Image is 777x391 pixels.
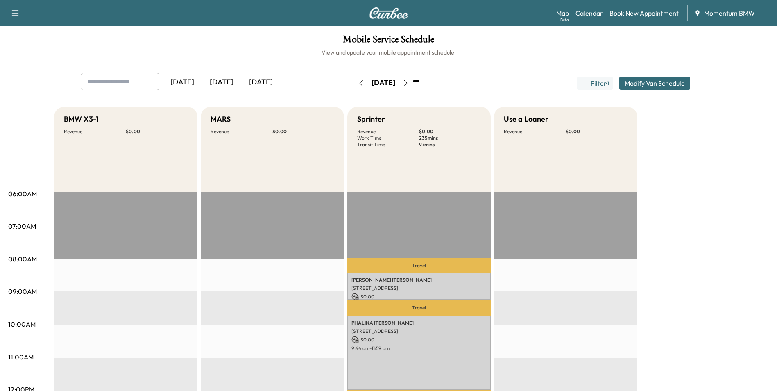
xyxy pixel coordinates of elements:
[351,328,487,334] p: [STREET_ADDRESS]
[357,114,385,125] h5: Sprinter
[8,221,36,231] p: 07:00AM
[504,114,548,125] h5: Use a Loaner
[504,128,566,135] p: Revenue
[351,320,487,326] p: PHALINA [PERSON_NAME]
[202,73,241,92] div: [DATE]
[8,254,37,264] p: 08:00AM
[241,73,281,92] div: [DATE]
[357,135,419,141] p: Work Time
[8,34,769,48] h1: Mobile Service Schedule
[272,128,334,135] p: $ 0.00
[211,114,231,125] h5: MARS
[8,48,769,57] h6: View and update your mobile appointment schedule.
[64,128,126,135] p: Revenue
[704,8,755,18] span: Momentum BMW
[607,80,609,86] span: 1
[419,141,481,148] p: 97 mins
[8,286,37,296] p: 09:00AM
[351,285,487,291] p: [STREET_ADDRESS]
[357,128,419,135] p: Revenue
[163,73,202,92] div: [DATE]
[591,78,605,88] span: Filter
[369,7,408,19] img: Curbee Logo
[605,81,607,85] span: ●
[351,277,487,283] p: [PERSON_NAME] [PERSON_NAME]
[347,258,491,273] p: Travel
[419,135,481,141] p: 235 mins
[64,114,99,125] h5: BMW X3-1
[575,8,603,18] a: Calendar
[8,352,34,362] p: 11:00AM
[577,77,612,90] button: Filter●1
[8,189,37,199] p: 06:00AM
[351,345,487,352] p: 9:44 am - 11:59 am
[419,128,481,135] p: $ 0.00
[372,78,395,88] div: [DATE]
[126,128,188,135] p: $ 0.00
[211,128,272,135] p: Revenue
[566,128,627,135] p: $ 0.00
[357,141,419,148] p: Transit Time
[619,77,690,90] button: Modify Van Schedule
[351,293,487,300] p: $ 0.00
[609,8,679,18] a: Book New Appointment
[556,8,569,18] a: MapBeta
[8,319,36,329] p: 10:00AM
[351,336,487,343] p: $ 0.00
[560,17,569,23] div: Beta
[347,300,491,316] p: Travel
